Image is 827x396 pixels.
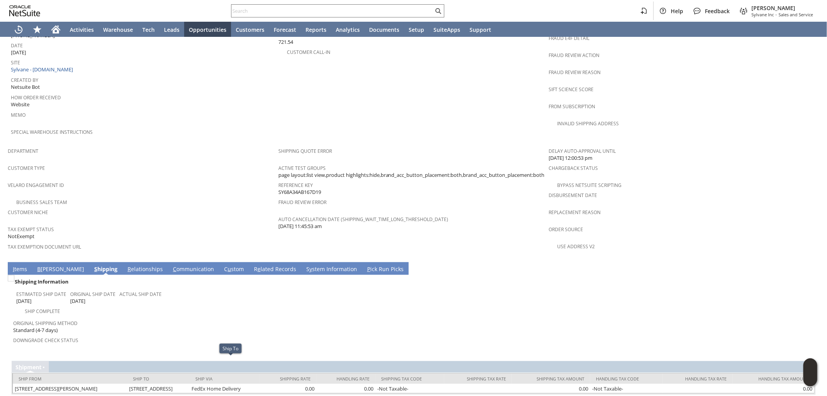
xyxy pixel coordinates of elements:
[775,12,777,17] span: -
[13,327,58,334] span: Standard (4-7 days)
[133,376,184,382] div: Ship To
[549,69,601,76] a: Fraud Review Reason
[512,384,590,393] td: 0.00
[11,66,75,73] a: Sylvane - [DOMAIN_NAME]
[228,265,231,273] span: u
[278,216,449,223] a: Auto Cancellation Date (shipping_wait_time_long_threshold_date)
[465,22,496,37] a: Support
[16,291,66,297] a: Estimated Ship Date
[375,384,445,393] td: -Not Taxable-
[19,376,121,382] div: Ship From
[269,22,301,37] a: Forecast
[549,52,599,59] a: Fraud Review Action
[365,265,406,274] a: Pick Run Picks
[11,42,23,49] a: Date
[260,384,316,393] td: 0.00
[173,265,176,273] span: C
[184,22,231,37] a: Opportunities
[127,384,190,393] td: [STREET_ADDRESS]
[8,275,14,282] img: Unchecked
[236,26,264,33] span: Customers
[433,6,443,16] svg: Search
[557,243,595,250] a: Use Address V2
[367,265,370,273] span: P
[9,5,40,16] svg: logo
[189,26,226,33] span: Opportunities
[278,223,322,230] span: [DATE] 11:45:53 am
[301,22,331,37] a: Reports
[171,265,216,274] a: Communication
[51,25,60,34] svg: Home
[278,171,545,179] span: page layout:list view,product highlights:hide,brand_acc_button_placement:both,brand_acc_button_pl...
[549,35,589,42] a: Fraud E4F Detail
[70,26,94,33] span: Activities
[705,7,730,15] span: Feedback
[11,112,26,118] a: Memo
[803,358,817,386] iframe: Click here to launch Oracle Guided Learning Help Panel
[103,26,133,33] span: Warehouse
[278,38,293,46] span: 721.54
[119,291,162,297] a: Actual Ship Date
[779,12,813,17] span: Sales and Service
[11,49,26,56] span: [DATE]
[11,101,29,108] span: Website
[94,265,97,273] span: S
[11,94,61,101] a: How Order Received
[70,297,85,305] span: [DATE]
[549,192,597,199] a: Disbursement Date
[278,165,326,171] a: Active Test Groups
[518,376,584,382] div: Shipping Tax Amount
[549,209,601,216] a: Replacement reason
[252,265,298,274] a: Related Records
[28,22,47,37] div: Shortcuts
[11,77,38,83] a: Created By
[322,376,369,382] div: Handling Rate
[404,22,429,37] a: Setup
[596,376,656,382] div: Handling Tax Code
[8,226,54,233] a: Tax Exempt Status
[8,209,48,216] a: Customer Niche
[557,120,619,127] a: Invalid Shipping Address
[25,308,60,315] a: Ship Complete
[257,265,261,273] span: e
[450,376,506,382] div: Shipping Tax Rate
[549,154,592,162] span: [DATE] 12:00:53 pm
[98,22,138,37] a: Warehouse
[35,265,86,274] a: B[PERSON_NAME]
[304,265,359,274] a: System Information
[739,376,808,382] div: Handling Tax Amount
[470,26,491,33] span: Support
[222,265,246,274] a: Custom
[278,148,332,154] a: Shipping Quote Error
[159,22,184,37] a: Leads
[92,265,119,274] a: Shipping
[381,376,439,382] div: Shipping Tax Code
[142,26,155,33] span: Tech
[331,22,364,37] a: Analytics
[671,7,683,15] span: Help
[549,148,616,154] a: Delay Auto-Approval Until
[336,26,360,33] span: Analytics
[16,297,31,305] span: [DATE]
[37,265,41,273] span: B
[11,129,93,135] a: Special Warehouse Instructions
[16,363,41,371] a: Shipment
[590,384,662,393] td: -Not Taxable-
[16,199,67,206] a: Business Sales Team
[190,384,260,393] td: FedEx Home Delivery
[278,188,321,196] span: SY68A34AB167D19
[287,49,330,55] a: Customer Call-in
[13,384,127,393] td: [STREET_ADDRESS][PERSON_NAME]
[65,22,98,37] a: Activities
[128,265,131,273] span: R
[751,4,813,12] span: [PERSON_NAME]
[549,103,595,110] a: From Subscription
[11,59,20,66] a: Site
[138,22,159,37] a: Tech
[316,384,375,393] td: 0.00
[266,376,310,382] div: Shipping Rate
[126,265,165,274] a: Relationships
[429,22,465,37] a: SuiteApps
[9,22,28,37] a: Recent Records
[11,83,40,91] span: Netsuite Bot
